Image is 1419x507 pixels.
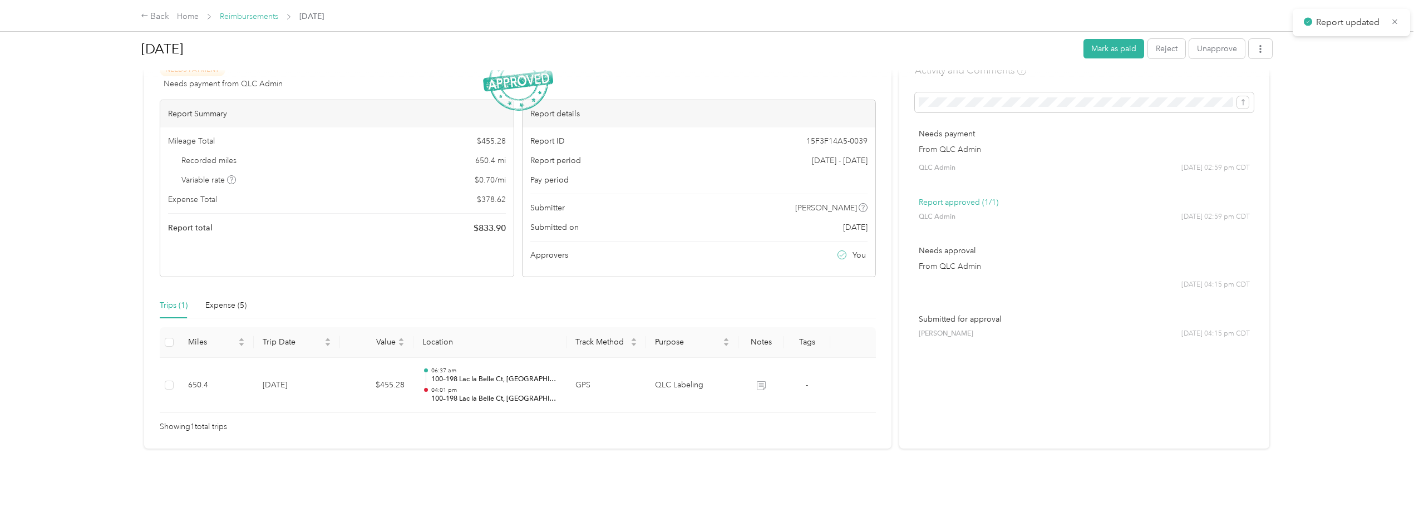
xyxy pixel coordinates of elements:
span: Pay period [530,174,569,186]
span: $ 833.90 [474,221,506,235]
td: $455.28 [340,358,413,414]
th: Tags [784,327,830,358]
p: 06:37 am [431,367,558,375]
div: Report details [523,100,876,127]
span: QLC Admin [919,163,955,173]
span: Showing 1 total trips [160,421,227,433]
span: [DATE] - [DATE] [812,155,868,166]
span: Report ID [530,135,565,147]
span: [DATE] 02:59 pm CDT [1181,163,1250,173]
span: Report period [530,155,581,166]
span: caret-down [238,341,245,348]
button: Reject [1148,39,1185,58]
span: [DATE] [299,11,324,22]
a: Reimbursements [220,12,278,21]
span: [PERSON_NAME] [795,202,857,214]
span: [DATE] [843,221,868,233]
span: - [806,380,808,390]
p: 100–198 Lac la Belle Ct, [GEOGRAPHIC_DATA], [GEOGRAPHIC_DATA] [431,375,558,385]
p: Report approved (1/1) [919,196,1250,208]
span: Submitted on [530,221,579,233]
p: 100–198 Lac la Belle Ct, [GEOGRAPHIC_DATA], [GEOGRAPHIC_DATA] [431,394,558,404]
th: Purpose [646,327,738,358]
div: Trips (1) [160,299,188,312]
span: caret-up [398,336,405,343]
th: Notes [738,327,785,358]
button: Unapprove [1189,39,1245,58]
span: Miles [188,337,236,347]
span: [DATE] 02:59 pm CDT [1181,212,1250,222]
td: 650.4 [179,358,254,414]
th: Miles [179,327,254,358]
span: Submitter [530,202,565,214]
span: caret-up [324,336,331,343]
span: Expense Total [168,194,217,205]
th: Track Method [566,327,646,358]
p: 04:01 pm [431,386,558,394]
span: Mileage Total [168,135,215,147]
div: Expense (5) [205,299,247,312]
span: [DATE] 04:15 pm CDT [1181,280,1250,290]
span: caret-up [723,336,730,343]
span: 650.4 mi [475,155,506,166]
span: QLC Admin [919,212,955,222]
iframe: Everlance-gr Chat Button Frame [1357,445,1419,507]
span: Trip Date [263,337,322,347]
span: caret-down [398,341,405,348]
th: Trip Date [254,327,339,358]
span: Recorded miles [181,155,237,166]
div: Back [141,10,170,23]
p: Needs payment [919,128,1250,140]
span: caret-down [723,341,730,348]
p: From QLC Admin [919,260,1250,272]
span: Approvers [530,249,568,261]
p: Report updated [1316,16,1383,29]
span: $ 455.28 [477,135,506,147]
th: Location [413,327,566,358]
a: Home [177,12,199,21]
td: [DATE] [254,358,339,414]
td: GPS [566,358,646,414]
span: Variable rate [181,174,236,186]
span: [DATE] 04:15 pm CDT [1181,329,1250,339]
p: From QLC Admin [919,144,1250,155]
span: 15F3F14A5-0039 [806,135,868,147]
span: caret-down [324,341,331,348]
th: Value [340,327,413,358]
p: Needs approval [919,245,1250,257]
span: caret-up [238,336,245,343]
span: caret-up [630,336,637,343]
button: Mark as paid [1083,39,1144,58]
td: QLC Labeling [646,358,738,414]
h1: Sep 2025 [141,36,1076,62]
p: Submitted for approval [919,313,1250,325]
span: Report total [168,222,213,234]
span: $ 378.62 [477,194,506,205]
span: You [853,249,866,261]
span: [PERSON_NAME] [919,329,973,339]
div: Report Summary [160,100,514,127]
span: Track Method [575,337,628,347]
span: caret-down [630,341,637,348]
span: Purpose [655,337,720,347]
span: Needs payment from QLC Admin [164,78,283,90]
span: $ 0.70 / mi [475,174,506,186]
img: ApprovedStamp [483,52,553,111]
span: Value [349,337,396,347]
